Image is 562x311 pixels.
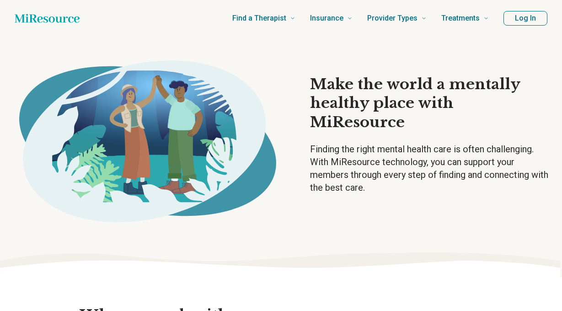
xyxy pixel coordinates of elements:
span: Provider Types [367,12,417,25]
button: Log In [503,11,547,26]
span: Treatments [441,12,480,25]
p: Finding the right mental health care is often challenging. With MiResource technology, you can su... [310,143,551,194]
span: Find a Therapist [232,12,286,25]
span: Insurance [310,12,343,25]
a: Home page [15,9,80,27]
h1: Make the world a mentally healthy place with MiResource [310,75,551,132]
